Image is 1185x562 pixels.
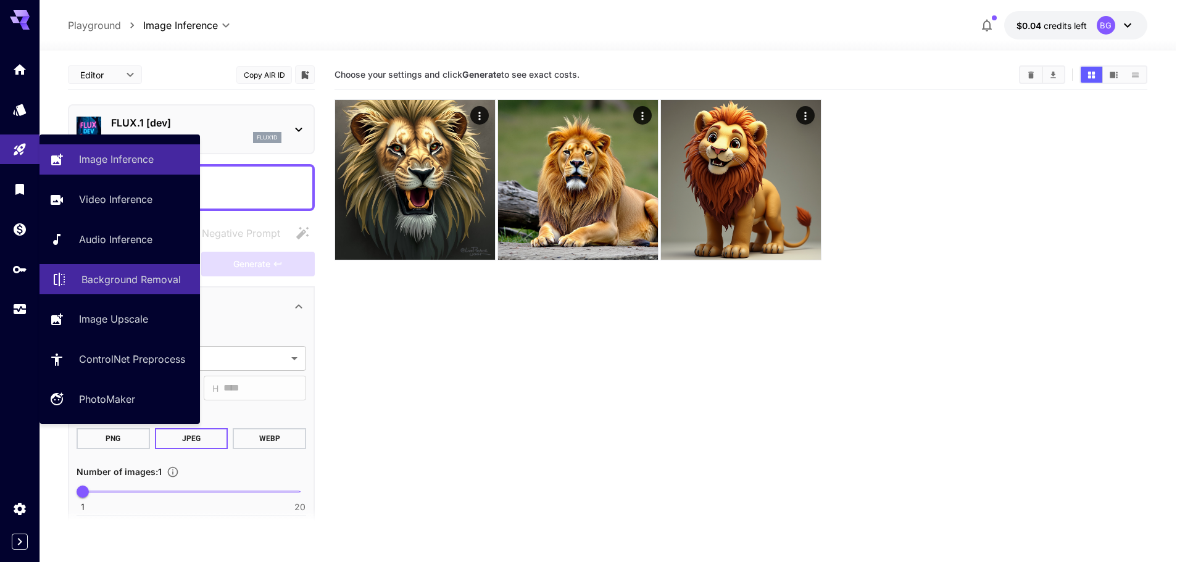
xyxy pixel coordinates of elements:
span: Image Inference [143,18,218,33]
div: Models [12,102,27,117]
button: WEBP [233,428,306,449]
span: Negative prompts are not compatible with the selected model. [177,225,290,241]
span: H [212,381,218,395]
button: Add to library [299,67,310,82]
div: Playground [12,138,27,154]
div: $0.043 [1017,19,1087,32]
div: Settings [12,501,27,516]
span: Choose your settings and click to see exact costs. [335,69,580,80]
a: PhotoMaker [39,384,200,415]
div: BG [1097,16,1115,35]
a: Background Removal [39,264,200,294]
p: FLUX.1 [dev] [111,115,281,130]
button: Show media in list view [1125,67,1146,83]
img: 9k= [498,100,658,260]
img: 8anfUnwAAAABJRU5ErkJggg== [661,100,821,260]
button: PNG [77,428,150,449]
div: Actions [470,106,489,125]
button: Copy AIR ID [236,66,292,84]
button: Clear All [1020,67,1042,83]
b: Generate [462,69,501,80]
span: credits left [1044,20,1087,31]
div: Usage [12,302,27,317]
img: Z [335,100,495,260]
a: Video Inference [39,184,200,215]
p: Video Inference [79,192,152,207]
button: $0.043 [1004,11,1147,39]
button: Specify how many images to generate in a single request. Each image generation will be charged se... [162,466,184,478]
span: Number of images : 1 [77,466,162,477]
span: $0.04 [1017,20,1044,31]
p: flux1d [257,133,278,142]
nav: breadcrumb [68,18,143,33]
p: PhotoMaker [79,392,135,407]
p: Background Removal [81,272,181,287]
a: Audio Inference [39,225,200,255]
div: API Keys [12,262,27,277]
p: Image Inference [79,152,154,167]
div: Actions [633,106,652,125]
button: Show media in grid view [1081,67,1102,83]
a: ControlNet Preprocess [39,344,200,374]
a: Image Upscale [39,304,200,334]
p: Audio Inference [79,232,152,247]
p: Playground [68,18,121,33]
span: 20 [294,501,306,513]
span: Negative Prompt [202,226,280,241]
button: JPEG [155,428,228,449]
div: Wallet [12,221,27,237]
p: ControlNet Preprocess [79,352,185,366]
div: Home [12,62,27,77]
a: Image Inference [39,144,200,175]
div: Library [12,178,27,194]
button: Download All [1042,67,1064,83]
button: Show media in video view [1103,67,1125,83]
div: Actions [796,106,815,125]
div: Show media in grid viewShow media in video viewShow media in list view [1079,65,1147,84]
div: Clear AllDownload All [1019,65,1065,84]
p: Image Upscale [79,312,148,326]
span: Editor [80,68,118,81]
button: Expand sidebar [12,534,28,550]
